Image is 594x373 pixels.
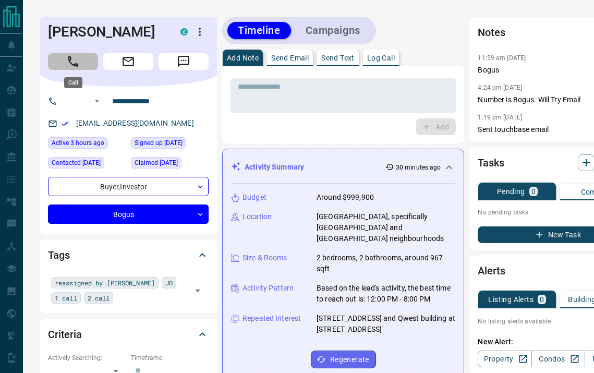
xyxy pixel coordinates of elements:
span: Contacted [DATE] [52,158,101,168]
a: Condos [531,351,585,367]
a: [EMAIL_ADDRESS][DOMAIN_NAME] [76,119,194,127]
p: 30 minutes ago [396,163,441,172]
button: Regenerate [311,351,376,368]
h2: Criteria [48,326,82,343]
div: Tue Aug 12 2025 [48,137,126,152]
p: 2 bedrooms, 2 bathrooms, around 967 sqft [317,252,455,274]
p: 0 [531,188,536,195]
p: Add Note [227,54,259,62]
p: Activity Summary [245,162,304,173]
h2: Notes [478,24,505,41]
p: Pending [497,188,525,195]
span: JD [165,278,173,288]
div: Buyer , Investor [48,177,209,196]
button: Campaigns [295,22,371,39]
p: 4:24 pm [DATE] [478,84,522,91]
span: Active 3 hours ago [52,138,104,148]
p: Send Email [271,54,309,62]
span: 2 call [88,293,110,303]
p: 0 [540,296,544,303]
span: Email [103,53,153,70]
p: Repeated Interest [243,313,301,324]
p: Listing Alerts [488,296,534,303]
h2: Alerts [478,262,505,279]
div: Activity Summary30 minutes ago [231,158,455,177]
p: Budget [243,192,266,203]
p: Around $999,900 [317,192,374,203]
div: Tags [48,243,209,268]
div: Thu Aug 07 2025 [48,157,126,172]
p: [GEOGRAPHIC_DATA], specifically [GEOGRAPHIC_DATA] and [GEOGRAPHIC_DATA] neighbourhoods [317,211,455,244]
p: [STREET_ADDRESS] and Qwest building at [STREET_ADDRESS] [317,313,455,335]
span: reassigned by [PERSON_NAME] [55,278,155,288]
p: Actively Searching: [48,353,126,363]
div: condos.ca [180,28,188,35]
div: Call [64,77,82,88]
span: Message [159,53,209,70]
h2: Tasks [478,154,504,171]
h1: [PERSON_NAME] [48,23,165,40]
p: 11:59 am [DATE] [478,54,526,62]
span: Call [48,53,98,70]
p: Based on the lead's activity, the best time to reach out is: 12:00 PM - 8:00 PM [317,283,455,305]
p: Log Call [367,54,395,62]
h2: Tags [48,247,69,263]
p: Location [243,211,272,222]
p: Send Text [321,54,355,62]
p: Activity Pattern [243,283,294,294]
svg: Email Verified [62,120,69,127]
p: 1:19 pm [DATE] [478,114,522,121]
p: Size & Rooms [243,252,287,263]
button: Timeline [227,22,291,39]
div: Wed Feb 14 2018 [131,137,209,152]
p: Timeframe: [131,353,209,363]
button: Open [190,283,205,298]
span: Signed up [DATE] [135,138,183,148]
a: Property [478,351,531,367]
span: Claimed [DATE] [135,158,178,168]
span: 1 call [55,293,77,303]
div: Sun Mar 30 2025 [131,157,209,172]
button: Open [91,95,103,107]
div: Bogus [48,204,209,224]
div: Criteria [48,322,209,347]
